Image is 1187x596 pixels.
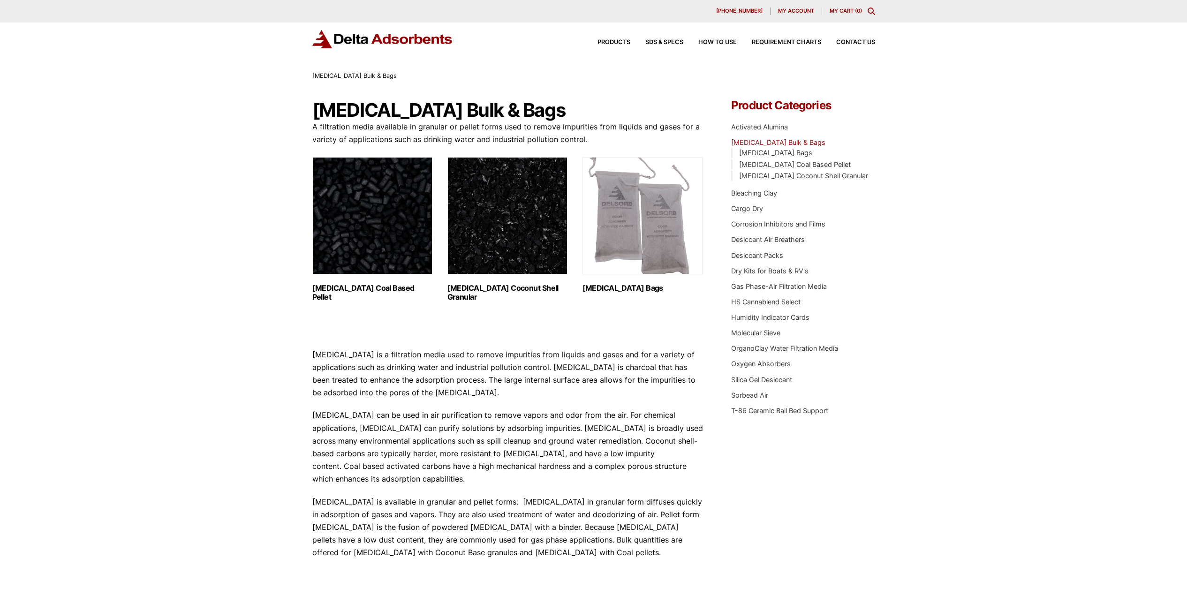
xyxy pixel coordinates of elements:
a: HS Cannablend Select [731,298,801,306]
a: Desiccant Packs [731,251,783,259]
span: Products [597,39,630,45]
a: Visit product category Activated Carbon Bags [582,157,703,293]
span: How to Use [698,39,737,45]
p: [MEDICAL_DATA] is available in granular and pellet forms. [MEDICAL_DATA] in granular form diffuse... [312,496,703,559]
a: Oxygen Absorbers [731,360,791,368]
a: Visit product category Activated Carbon Coal Based Pellet [312,157,432,302]
img: Activated Carbon Coconut Shell Granular [447,157,567,274]
a: T-86 Ceramic Ball Bed Support [731,407,828,415]
span: [MEDICAL_DATA] Bulk & Bags [312,72,397,79]
h4: Product Categories [731,100,875,111]
span: SDS & SPECS [645,39,683,45]
a: Activated Alumina [731,123,788,131]
a: Visit product category Activated Carbon Coconut Shell Granular [447,157,567,302]
a: [MEDICAL_DATA] Coal Based Pellet [739,160,851,168]
span: Requirement Charts [752,39,821,45]
a: Gas Phase-Air Filtration Media [731,282,827,290]
a: Desiccant Air Breathers [731,235,805,243]
span: [PHONE_NUMBER] [716,8,763,14]
a: [MEDICAL_DATA] Bags [739,149,812,157]
span: Contact Us [836,39,875,45]
a: SDS & SPECS [630,39,683,45]
div: Toggle Modal Content [868,8,875,15]
a: Cargo Dry [731,204,763,212]
a: Molecular Sieve [731,329,780,337]
a: OrganoClay Water Filtration Media [731,344,838,352]
a: [PHONE_NUMBER] [709,8,771,15]
img: Activated Carbon Bags [582,157,703,274]
a: Products [582,39,630,45]
a: Humidity Indicator Cards [731,313,809,321]
a: My account [771,8,822,15]
img: Activated Carbon Coal Based Pellet [312,157,432,274]
a: Dry Kits for Boats & RV's [731,267,809,275]
span: My account [778,8,814,14]
p: [MEDICAL_DATA] can be used in air purification to remove vapors and odor from the air. For chemic... [312,409,703,485]
h2: [MEDICAL_DATA] Bags [582,284,703,293]
h2: [MEDICAL_DATA] Coconut Shell Granular [447,284,567,302]
h2: [MEDICAL_DATA] Coal Based Pellet [312,284,432,302]
span: 0 [857,8,860,14]
a: Sorbead Air [731,391,768,399]
a: How to Use [683,39,737,45]
a: [MEDICAL_DATA] Bulk & Bags [731,138,825,146]
a: Corrosion Inhibitors and Films [731,220,825,228]
p: A filtration media available in granular or pellet forms used to remove impurities from liquids a... [312,121,703,146]
h1: [MEDICAL_DATA] Bulk & Bags [312,100,703,121]
a: Contact Us [821,39,875,45]
a: My Cart (0) [830,8,862,14]
a: [MEDICAL_DATA] Coconut Shell Granular [739,172,868,180]
img: Delta Adsorbents [312,30,453,48]
a: Bleaching Clay [731,189,777,197]
a: Silica Gel Desiccant [731,376,792,384]
a: Requirement Charts [737,39,821,45]
p: [MEDICAL_DATA] is a filtration media used to remove impurities from liquids and gases and for a v... [312,348,703,400]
